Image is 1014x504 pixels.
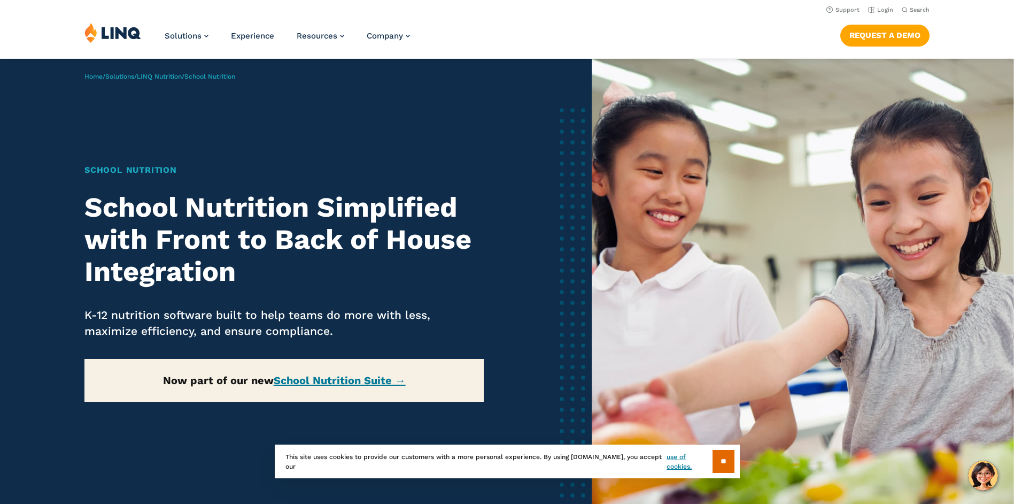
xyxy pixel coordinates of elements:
a: Login [868,6,893,13]
img: LINQ | K‑12 Software [84,22,141,43]
a: use of cookies. [667,452,712,471]
span: Solutions [165,31,202,41]
a: Support [826,6,860,13]
strong: Now part of our new [163,374,406,387]
span: Search [910,6,930,13]
a: Solutions [105,73,134,80]
p: K-12 nutrition software built to help teams do more with less, maximize efficiency, and ensure co... [84,307,484,339]
nav: Primary Navigation [165,22,410,58]
a: Solutions [165,31,208,41]
h1: School Nutrition [84,164,484,177]
a: Request a Demo [840,25,930,46]
a: Experience [231,31,274,41]
a: Home [84,73,103,80]
span: School Nutrition [184,73,235,80]
nav: Button Navigation [840,22,930,46]
button: Hello, have a question? Let’s chat. [968,461,998,491]
button: Open Search Bar [902,6,930,14]
span: / / / [84,73,235,80]
a: Resources [297,31,344,41]
a: School Nutrition Suite → [274,374,406,387]
span: Resources [297,31,337,41]
a: Company [367,31,410,41]
div: This site uses cookies to provide our customers with a more personal experience. By using [DOMAIN... [275,445,740,478]
h2: School Nutrition Simplified with Front to Back of House Integration [84,192,484,287]
span: Company [367,31,403,41]
a: LINQ Nutrition [137,73,182,80]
